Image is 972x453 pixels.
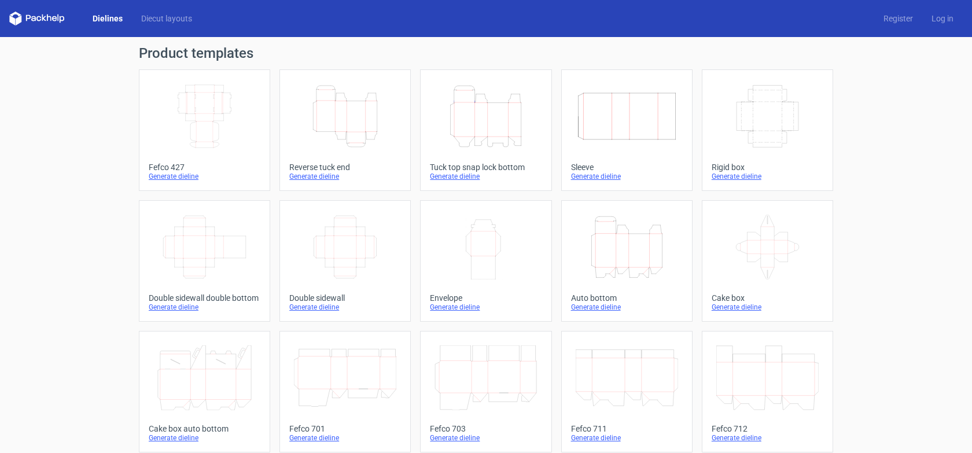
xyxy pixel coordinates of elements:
[561,331,693,452] a: Fefco 711Generate dieline
[712,293,823,303] div: Cake box
[139,200,270,322] a: Double sidewall double bottomGenerate dieline
[430,424,542,433] div: Fefco 703
[430,303,542,312] div: Generate dieline
[712,163,823,172] div: Rigid box
[279,331,411,452] a: Fefco 701Generate dieline
[149,303,260,312] div: Generate dieline
[430,433,542,443] div: Generate dieline
[571,433,683,443] div: Generate dieline
[289,172,401,181] div: Generate dieline
[139,69,270,191] a: Fefco 427Generate dieline
[83,13,132,24] a: Dielines
[571,163,683,172] div: Sleeve
[702,200,833,322] a: Cake boxGenerate dieline
[712,433,823,443] div: Generate dieline
[571,293,683,303] div: Auto bottom
[712,172,823,181] div: Generate dieline
[420,69,551,191] a: Tuck top snap lock bottomGenerate dieline
[132,13,201,24] a: Diecut layouts
[139,46,833,60] h1: Product templates
[922,13,963,24] a: Log in
[149,293,260,303] div: Double sidewall double bottom
[420,200,551,322] a: EnvelopeGenerate dieline
[571,424,683,433] div: Fefco 711
[712,303,823,312] div: Generate dieline
[561,200,693,322] a: Auto bottomGenerate dieline
[430,163,542,172] div: Tuck top snap lock bottom
[571,172,683,181] div: Generate dieline
[430,172,542,181] div: Generate dieline
[702,69,833,191] a: Rigid boxGenerate dieline
[139,331,270,452] a: Cake box auto bottomGenerate dieline
[149,172,260,181] div: Generate dieline
[430,293,542,303] div: Envelope
[279,69,411,191] a: Reverse tuck endGenerate dieline
[702,331,833,452] a: Fefco 712Generate dieline
[289,293,401,303] div: Double sidewall
[149,433,260,443] div: Generate dieline
[289,424,401,433] div: Fefco 701
[149,163,260,172] div: Fefco 427
[571,303,683,312] div: Generate dieline
[149,424,260,433] div: Cake box auto bottom
[420,331,551,452] a: Fefco 703Generate dieline
[712,424,823,433] div: Fefco 712
[289,303,401,312] div: Generate dieline
[289,433,401,443] div: Generate dieline
[874,13,922,24] a: Register
[561,69,693,191] a: SleeveGenerate dieline
[279,200,411,322] a: Double sidewallGenerate dieline
[289,163,401,172] div: Reverse tuck end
